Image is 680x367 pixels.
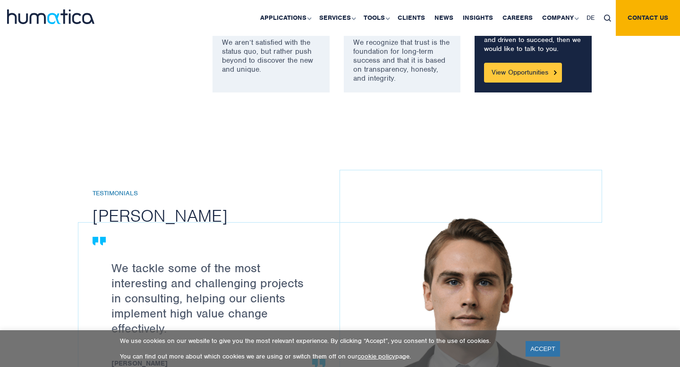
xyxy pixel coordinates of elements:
[586,14,595,22] span: DE
[357,352,395,360] a: cookie policy
[484,63,562,83] a: View Opportunities
[7,9,94,24] img: logo
[222,38,320,74] p: We aren’t satisfied with the status quo, but rather push beyond to discover the new and unique.
[526,341,560,357] a: ACCEPT
[120,352,514,360] p: You can find out more about which cookies we are using or switch them off on our page.
[554,70,557,75] img: Button
[120,337,514,345] p: We use cookies on our website to give you the most relevant experience. By clicking “Accept”, you...
[93,190,354,198] h6: Testimonials
[604,15,611,22] img: search_icon
[93,205,354,226] h2: [PERSON_NAME]
[111,260,316,336] p: We tackle some of the most interesting and challenging projects in consulting, helping our client...
[353,38,451,83] p: We recognize that trust is the foundation for long-term success and that it is based on transpare...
